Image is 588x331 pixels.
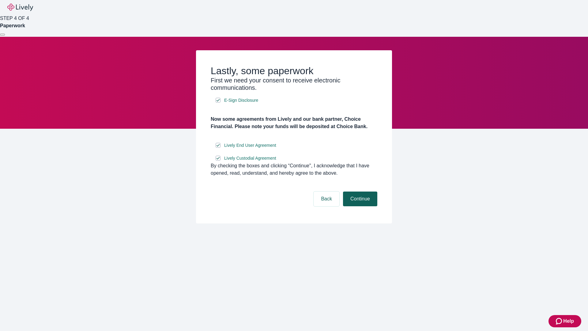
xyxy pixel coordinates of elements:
h4: Now some agreements from Lively and our bank partner, Choice Financial. Please note your funds wi... [211,116,377,130]
span: Help [563,318,574,325]
a: e-sign disclosure document [223,142,277,149]
button: Continue [343,192,377,206]
button: Zendesk support iconHelp [548,315,581,327]
a: e-sign disclosure document [223,97,259,104]
span: Lively Custodial Agreement [224,155,276,162]
svg: Zendesk support icon [556,318,563,325]
h2: Lastly, some paperwork [211,65,377,77]
span: E-Sign Disclosure [224,97,258,104]
a: e-sign disclosure document [223,154,277,162]
span: Lively End User Agreement [224,142,276,149]
button: Back [314,192,339,206]
h3: First we need your consent to receive electronic communications. [211,77,377,91]
div: By checking the boxes and clicking “Continue", I acknowledge that I have opened, read, understand... [211,162,377,177]
img: Lively [7,4,33,11]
